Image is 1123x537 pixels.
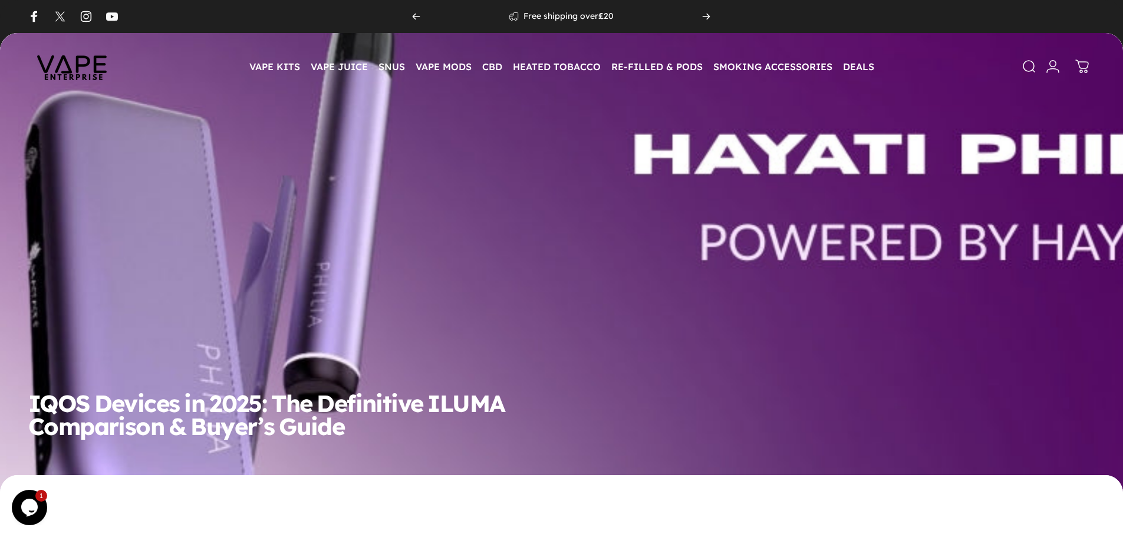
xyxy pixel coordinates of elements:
animate-element: Comparison [28,414,164,438]
a: 0 items [1069,54,1095,80]
iframe: chat widget [12,490,50,525]
animate-element: Guide [279,414,344,438]
summary: VAPE KITS [244,54,305,79]
summary: SNUS [373,54,410,79]
summary: HEATED TOBACCO [508,54,606,79]
nav: Primary [244,54,880,79]
strong: £ [598,11,604,21]
animate-element: Buyer’s [190,414,274,438]
summary: CBD [477,54,508,79]
animate-element: in [184,391,205,415]
img: Vape Enterprise [19,39,125,94]
summary: SMOKING ACCESSORIES [708,54,838,79]
animate-element: ILUMA [427,391,505,415]
animate-element: The [271,391,312,415]
summary: RE-FILLED & PODS [606,54,708,79]
animate-element: 2025: [209,391,266,415]
animate-element: Devices [94,391,180,415]
p: Free shipping over 20 [523,11,614,22]
summary: VAPE JUICE [305,54,373,79]
summary: VAPE MODS [410,54,477,79]
animate-element: Definitive [317,391,423,415]
animate-element: IQOS [28,391,90,415]
a: DEALS [838,54,880,79]
animate-element: & [169,414,186,438]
